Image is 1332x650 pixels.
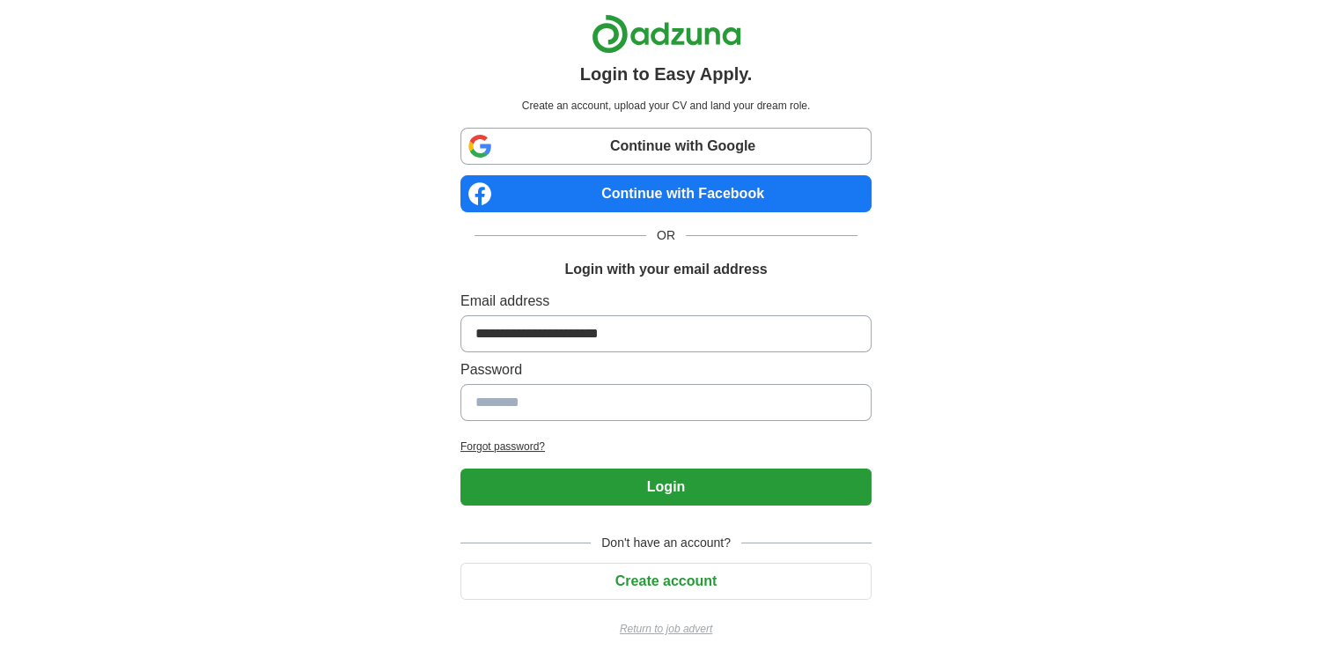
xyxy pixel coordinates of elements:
span: OR [646,226,686,245]
button: Login [460,469,872,506]
a: Continue with Facebook [460,175,872,212]
button: Create account [460,563,872,600]
a: Continue with Google [460,128,872,165]
a: Create account [460,573,872,588]
h1: Login with your email address [564,259,767,280]
a: Forgot password? [460,439,872,454]
span: Don't have an account? [591,534,741,552]
p: Create an account, upload your CV and land your dream role. [464,98,868,114]
h1: Login to Easy Apply. [580,61,753,87]
label: Password [460,359,872,380]
img: Adzuna logo [592,14,741,54]
a: Return to job advert [460,621,872,637]
label: Email address [460,291,872,312]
